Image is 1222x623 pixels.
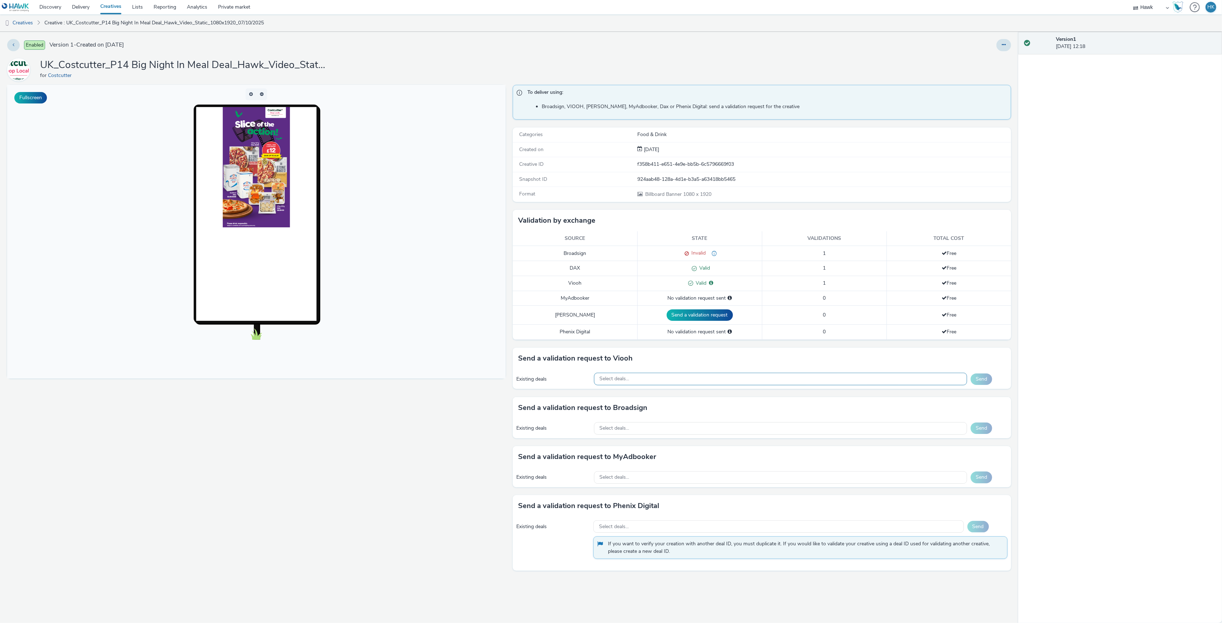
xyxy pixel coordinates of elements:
span: Valid [694,280,707,286]
div: Existing deals [516,425,590,432]
a: Costcutter [7,66,33,73]
span: Valid [697,265,710,271]
div: Creation 07 October 2025, 12:18 [642,146,659,153]
div: Existing deals [516,523,590,530]
div: File size too large [706,250,717,257]
div: Please select a deal below and click on Send to send a validation request to Phenix Digital. [728,328,732,335]
span: Snapshot ID [519,176,547,183]
span: Select deals... [600,425,629,431]
div: No validation request sent [641,328,758,335]
span: To deliver using: [527,89,1004,98]
span: Select deals... [600,474,629,480]
img: dooh [4,20,11,27]
span: Billboard Banner [645,191,683,198]
span: Format [519,190,535,197]
span: Creative ID [519,161,544,168]
span: Version 1 - Created on [DATE] [49,41,124,49]
th: State [637,231,762,246]
td: MyAdbooker [513,291,637,305]
td: Broadsign [513,246,637,261]
th: Source [513,231,637,246]
th: Validations [762,231,887,246]
span: Select deals... [599,524,629,530]
td: Viooh [513,276,637,291]
span: [DATE] [642,146,659,153]
div: f358b411-e651-4e9e-bb5b-6c5796669f03 [637,161,1010,168]
span: 1 [823,265,826,271]
a: Creative : UK_Costcutter_P14 Big Night In Meal Deal_Hawk_Video_Static_1080x1920_07/10/2025 [41,14,267,32]
span: for [40,72,48,79]
span: 1080 x 1920 [644,191,711,198]
button: Send a validation request [667,309,733,321]
h1: UK_Costcutter_P14 Big Night In Meal Deal_Hawk_Video_Static_1080x1920_07/10/2025 [40,58,327,72]
span: 0 [823,311,826,318]
a: Costcutter [48,72,74,79]
div: 924aab48-128a-4d1e-b3a5-a63418bb5465 [637,176,1010,183]
span: Invalid [689,250,706,256]
button: Send [967,521,989,532]
li: Broadsign, VIOOH, [PERSON_NAME], MyAdbooker, Dax or Phenix Digital: send a validation request for... [542,103,1007,110]
td: [PERSON_NAME] [513,306,637,325]
button: Send [971,422,992,434]
button: Fullscreen [14,92,47,103]
h3: Send a validation request to Viooh [518,353,633,364]
img: Advertisement preview [216,22,283,143]
a: Hawk Academy [1173,1,1186,13]
span: Free [942,280,956,286]
td: DAX [513,261,637,276]
span: 1 [823,250,826,257]
span: 0 [823,328,826,335]
img: undefined Logo [2,3,29,12]
span: Select deals... [600,376,629,382]
span: Created on [519,146,544,153]
div: Food & Drink [637,131,1010,138]
div: [DATE] 12:18 [1056,36,1216,50]
h3: Send a validation request to MyAdbooker [518,451,656,462]
button: Send [971,472,992,483]
span: Free [942,295,956,301]
span: Free [942,328,956,335]
div: No validation request sent [641,295,758,302]
div: HK [1207,2,1214,13]
span: Enabled [24,40,45,50]
button: Send [971,373,992,385]
th: Total cost [887,231,1011,246]
span: Free [942,250,956,257]
div: Existing deals [516,376,590,383]
strong: Version 1 [1056,36,1076,43]
div: Please select a deal below and click on Send to send a validation request to MyAdbooker. [728,295,732,302]
h3: Validation by exchange [518,215,595,226]
img: Costcutter [8,59,29,80]
span: 0 [823,295,826,301]
h3: Send a validation request to Phenix Digital [518,501,659,511]
img: Hawk Academy [1173,1,1183,13]
span: Categories [519,131,543,138]
span: If you want to verify your creation with another deal ID, you must duplicate it. If you would lik... [608,540,1000,555]
span: Free [942,311,956,318]
h3: Send a validation request to Broadsign [518,402,647,413]
td: Phenix Digital [513,325,637,339]
div: Existing deals [516,474,590,481]
span: 1 [823,280,826,286]
span: Free [942,265,956,271]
